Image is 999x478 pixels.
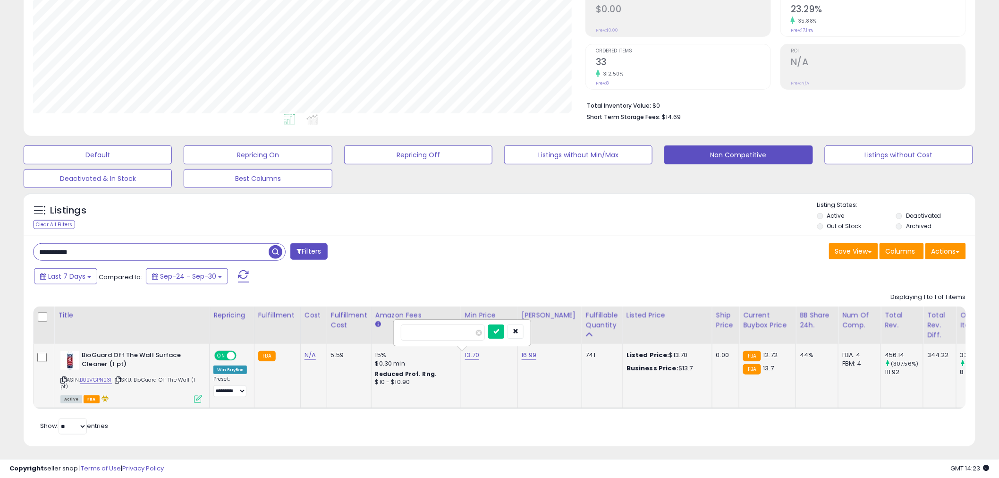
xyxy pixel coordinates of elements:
[48,272,85,281] span: Last 7 Days
[290,243,327,260] button: Filters
[60,351,79,370] img: 4127i7t3nrL._SL40_.jpg
[24,145,172,164] button: Default
[791,80,809,86] small: Prev: N/A
[504,145,652,164] button: Listings without Min/Max
[522,310,578,320] div: [PERSON_NAME]
[880,243,924,259] button: Columns
[33,220,75,229] div: Clear All Filters
[960,368,999,376] div: 8
[58,310,205,320] div: Title
[842,351,873,359] div: FBA: 4
[743,310,792,330] div: Current Buybox Price
[465,310,514,320] div: Min Price
[716,310,735,330] div: Ship Price
[960,310,995,330] div: Ordered Items
[960,351,999,359] div: 33
[122,464,164,473] a: Privacy Policy
[258,351,276,361] small: FBA
[626,364,705,373] div: $13.7
[258,310,296,320] div: Fulfillment
[891,360,918,367] small: (307.56%)
[60,376,195,390] span: | SKU: BioGuard Off The Wall (1 pt)
[885,351,923,359] div: 456.14
[305,350,316,360] a: N/A
[50,204,86,217] h5: Listings
[586,351,615,359] div: 741
[60,395,82,403] span: All listings currently available for purchase on Amazon
[213,376,247,397] div: Preset:
[82,351,196,371] b: BioGuard Off The Wall Surface Cleaner (1 pt)
[825,145,973,164] button: Listings without Cost
[817,201,975,210] p: Listing States:
[375,351,454,359] div: 15%
[344,145,492,164] button: Repricing Off
[791,4,965,17] h2: 23.29%
[885,310,919,330] div: Total Rev.
[331,310,367,330] div: Fulfillment Cost
[800,310,834,330] div: BB Share 24h.
[763,364,774,373] span: 13.7
[84,395,100,403] span: FBA
[9,464,164,473] div: seller snap | |
[951,464,990,473] span: 2025-10-8 14:23 GMT
[375,320,381,329] small: Amazon Fees.
[586,310,618,330] div: Fulfillable Quantity
[626,351,705,359] div: $13.70
[34,268,97,284] button: Last 7 Days
[24,169,172,188] button: Deactivated & In Stock
[596,27,618,33] small: Prev: $0.00
[465,350,480,360] a: 13.70
[743,351,761,361] small: FBA
[925,243,966,259] button: Actions
[375,310,457,320] div: Amazon Fees
[906,222,931,230] label: Archived
[886,247,915,256] span: Columns
[375,359,454,368] div: $0.30 min
[626,310,708,320] div: Listed Price
[842,310,877,330] div: Num of Comp.
[160,272,216,281] span: Sep-24 - Sep-30
[800,351,831,359] div: 44%
[743,364,761,375] small: FBA
[906,212,941,220] label: Deactivated
[40,421,108,430] span: Show: entries
[927,310,952,340] div: Total Rev. Diff.
[626,364,678,373] b: Business Price:
[375,370,437,378] b: Reduced Prof. Rng.
[791,57,965,69] h2: N/A
[662,112,681,121] span: $14.69
[626,350,669,359] b: Listed Price:
[522,350,537,360] a: 16.99
[9,464,44,473] strong: Copyright
[235,352,250,360] span: OFF
[795,17,817,25] small: 35.88%
[331,351,364,359] div: 5.59
[885,368,923,376] div: 111.92
[213,310,250,320] div: Repricing
[146,268,228,284] button: Sep-24 - Sep-30
[99,273,142,282] span: Compared to:
[213,366,247,374] div: Win BuyBox
[587,99,959,111] li: $0
[184,169,332,188] button: Best Columns
[716,351,732,359] div: 0.00
[891,293,966,302] div: Displaying 1 to 1 of 1 items
[791,27,813,33] small: Prev: 17.14%
[827,212,845,220] label: Active
[596,49,770,54] span: Ordered Items
[664,145,813,164] button: Non Competitive
[184,145,332,164] button: Repricing On
[763,350,778,359] span: 12.72
[587,102,651,110] b: Total Inventory Value:
[215,352,227,360] span: ON
[100,395,110,401] i: hazardous material
[596,80,609,86] small: Prev: 8
[600,70,624,77] small: 312.50%
[81,464,121,473] a: Terms of Use
[829,243,878,259] button: Save View
[80,376,112,384] a: B0BVGPN231
[60,351,202,402] div: ASIN:
[596,57,770,69] h2: 33
[842,359,873,368] div: FBM: 4
[596,4,770,17] h2: $0.00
